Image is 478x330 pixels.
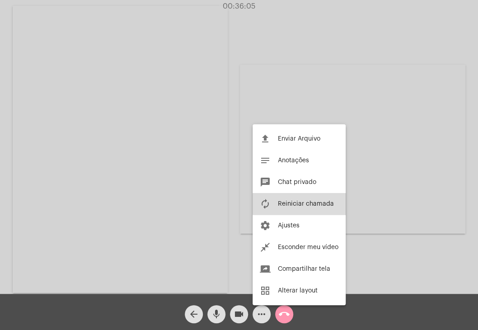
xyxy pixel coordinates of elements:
[260,264,271,274] mat-icon: screen_share
[278,244,338,250] span: Esconder meu vídeo
[278,201,334,207] span: Reiniciar chamada
[260,133,271,144] mat-icon: file_upload
[260,285,271,296] mat-icon: grid_view
[278,266,330,272] span: Compartilhar tela
[260,242,271,253] mat-icon: close_fullscreen
[260,220,271,231] mat-icon: settings
[278,157,309,164] span: Anotações
[260,177,271,188] mat-icon: chat
[260,198,271,209] mat-icon: autorenew
[278,222,300,229] span: Ajustes
[260,155,271,166] mat-icon: notes
[278,179,316,185] span: Chat privado
[278,288,318,294] span: Alterar layout
[278,136,320,142] span: Enviar Arquivo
